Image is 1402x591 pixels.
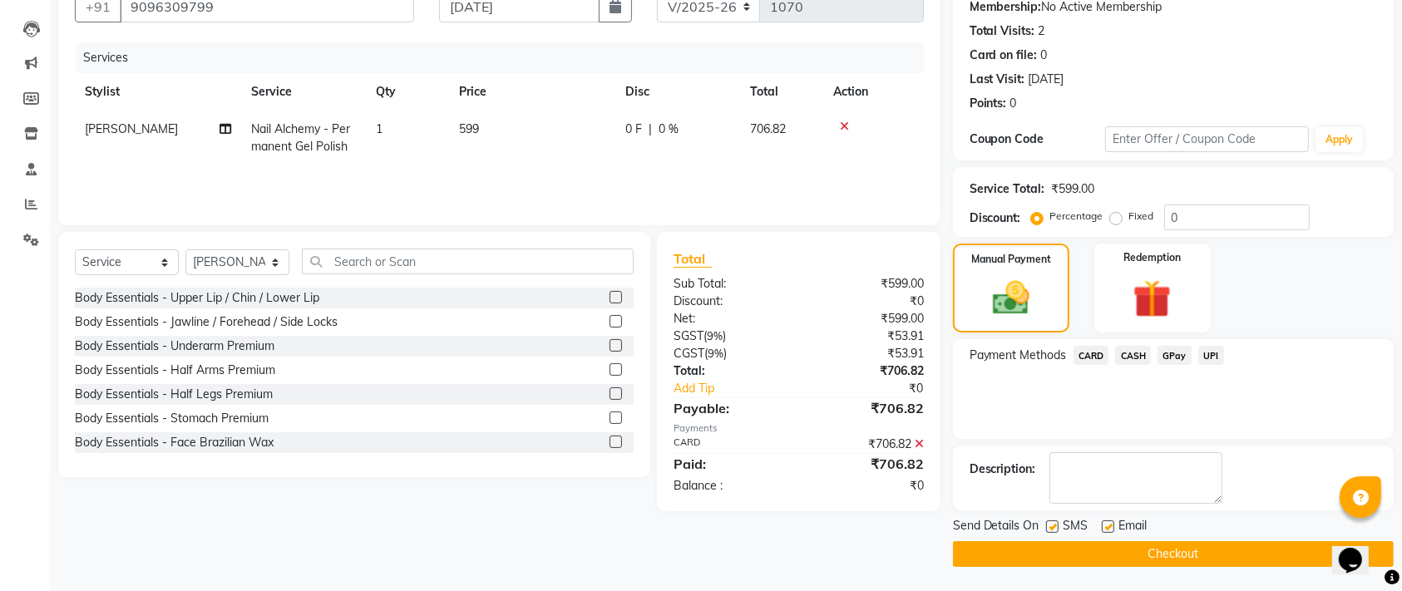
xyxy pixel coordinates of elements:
[366,73,449,111] th: Qty
[707,329,723,342] span: 9%
[970,209,1021,227] div: Discount:
[1010,95,1017,112] div: 0
[1064,517,1089,538] span: SMS
[75,410,269,427] div: Body Essentials - Stomach Premium
[75,337,274,355] div: Body Essentials - Underarm Premium
[798,345,935,362] div: ₹53.91
[798,328,935,345] div: ₹53.91
[661,398,798,418] div: Payable:
[750,121,786,136] span: 706.82
[1105,126,1309,152] input: Enter Offer / Coupon Code
[661,310,798,328] div: Net:
[75,434,274,451] div: Body Essentials - Face Brazilian Wax
[970,22,1035,40] div: Total Visits:
[1129,209,1154,224] label: Fixed
[674,250,712,268] span: Total
[970,47,1038,64] div: Card on file:
[823,73,924,111] th: Action
[970,71,1025,88] div: Last Visit:
[661,436,798,453] div: CARD
[661,345,798,362] div: ( )
[981,277,1041,319] img: _cash.svg
[798,310,935,328] div: ₹599.00
[1052,180,1095,198] div: ₹599.00
[75,362,275,379] div: Body Essentials - Half Arms Premium
[1316,127,1363,152] button: Apply
[251,121,350,154] span: Nail Alchemy - Permanent Gel Polish
[1123,250,1181,265] label: Redemption
[661,380,822,397] a: Add Tip
[459,121,479,136] span: 599
[1074,346,1109,365] span: CARD
[661,454,798,474] div: Paid:
[953,541,1394,567] button: Checkout
[740,73,823,111] th: Total
[1198,346,1224,365] span: UPI
[75,313,338,331] div: Body Essentials - Jawline / Forehead / Side Locks
[970,131,1105,148] div: Coupon Code
[625,121,642,138] span: 0 F
[970,95,1007,112] div: Points:
[674,328,703,343] span: SGST
[798,454,935,474] div: ₹706.82
[1121,275,1183,323] img: _gift.svg
[798,275,935,293] div: ₹599.00
[302,249,634,274] input: Search or Scan
[798,398,935,418] div: ₹706.82
[971,252,1051,267] label: Manual Payment
[1119,517,1148,538] span: Email
[798,477,935,495] div: ₹0
[1041,47,1048,64] div: 0
[1029,71,1064,88] div: [DATE]
[661,477,798,495] div: Balance :
[376,121,383,136] span: 1
[674,346,704,361] span: CGST
[649,121,652,138] span: |
[241,73,366,111] th: Service
[615,73,740,111] th: Disc
[661,293,798,310] div: Discount:
[953,517,1039,538] span: Send Details On
[661,275,798,293] div: Sub Total:
[1050,209,1103,224] label: Percentage
[659,121,679,138] span: 0 %
[661,328,798,345] div: ( )
[970,460,1036,478] div: Description:
[449,73,615,111] th: Price
[77,42,936,73] div: Services
[708,347,723,360] span: 9%
[1115,346,1151,365] span: CASH
[1039,22,1045,40] div: 2
[1158,346,1192,365] span: GPay
[970,180,1045,198] div: Service Total:
[75,386,273,403] div: Body Essentials - Half Legs Premium
[822,380,936,397] div: ₹0
[798,436,935,453] div: ₹706.82
[798,293,935,310] div: ₹0
[1332,525,1385,574] iframe: chat widget
[970,347,1067,364] span: Payment Methods
[661,362,798,380] div: Total:
[85,121,178,136] span: [PERSON_NAME]
[674,421,924,436] div: Payments
[75,73,241,111] th: Stylist
[798,362,935,380] div: ₹706.82
[75,289,319,307] div: Body Essentials - Upper Lip / Chin / Lower Lip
